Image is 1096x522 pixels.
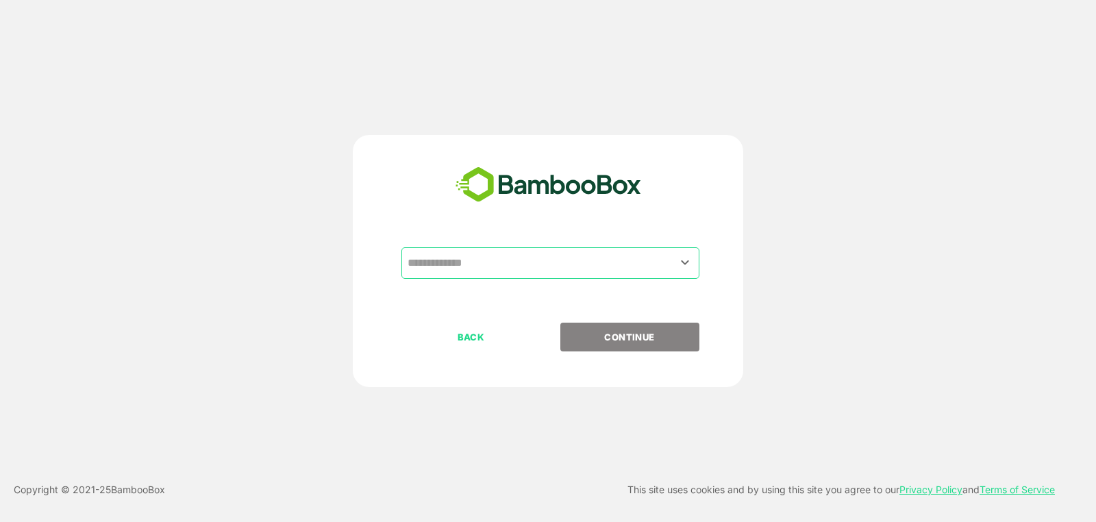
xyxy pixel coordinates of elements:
[401,323,540,351] button: BACK
[561,330,698,345] p: CONTINUE
[14,482,165,498] p: Copyright © 2021- 25 BambooBox
[403,330,540,345] p: BACK
[676,253,695,272] button: Open
[899,484,962,495] a: Privacy Policy
[627,482,1055,498] p: This site uses cookies and by using this site you agree to our and
[448,162,649,208] img: bamboobox
[980,484,1055,495] a: Terms of Service
[560,323,699,351] button: CONTINUE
